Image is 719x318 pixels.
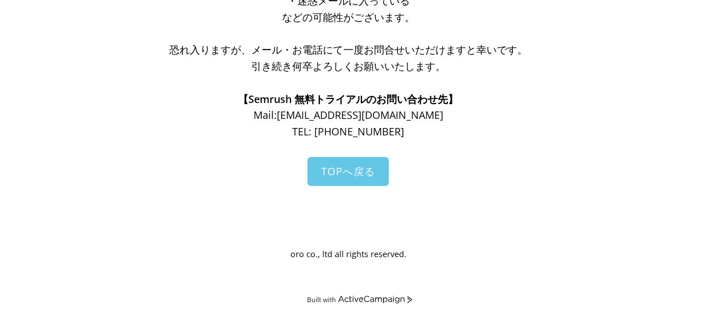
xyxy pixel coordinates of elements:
[169,43,527,56] span: 恐れ入りますが、メール・お電話にて一度お問合せいただけますと幸いです。
[253,108,443,122] span: Mail: [EMAIL_ADDRESS][DOMAIN_NAME]
[292,125,404,138] span: TEL: [PHONE_NUMBER]
[251,59,446,73] span: 引き続き何卒よろしくお願いいたします。
[307,157,389,186] a: TOPへ戻る
[290,249,406,259] span: oro co., ltd all rights reserved.
[238,92,458,106] span: 【Semrush 無料トライアルのお問い合わせ先】
[307,295,336,304] div: Built with
[321,164,375,178] span: TOPへ戻る
[282,10,415,24] span: などの可能性がございます。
